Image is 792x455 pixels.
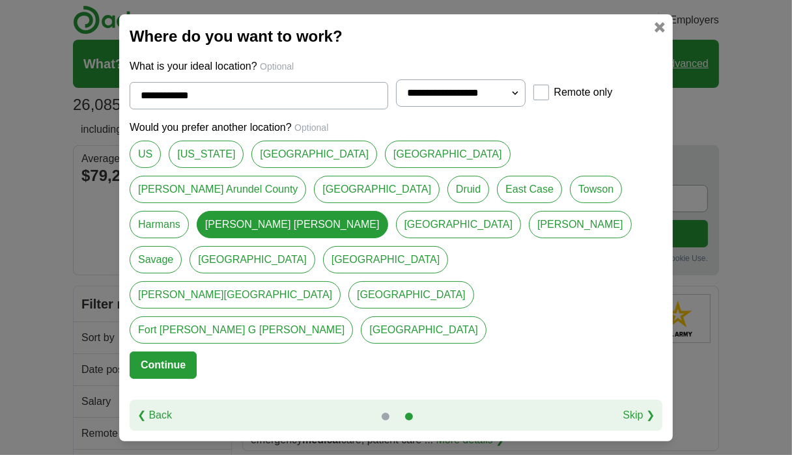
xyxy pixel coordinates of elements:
span: Optional [260,61,294,72]
p: Would you prefer another location? [130,120,662,135]
a: [GEOGRAPHIC_DATA] [361,316,487,344]
a: [PERSON_NAME] [529,211,632,238]
a: [GEOGRAPHIC_DATA] [251,141,377,168]
a: [GEOGRAPHIC_DATA] [348,281,474,309]
h2: Where do you want to work? [130,25,662,48]
a: Druid [447,176,489,203]
a: [PERSON_NAME][GEOGRAPHIC_DATA] [130,281,341,309]
a: East Case [497,176,562,203]
a: [GEOGRAPHIC_DATA] [190,246,315,273]
p: What is your ideal location? [130,59,662,74]
a: US [130,141,161,168]
a: [PERSON_NAME] Arundel County [130,176,306,203]
a: Skip ❯ [623,407,655,423]
span: Optional [294,122,328,133]
button: Continue [130,352,197,379]
a: Fort [PERSON_NAME] G [PERSON_NAME] [130,316,353,344]
a: [GEOGRAPHIC_DATA] [385,141,511,168]
a: Towson [570,176,622,203]
a: Savage [130,246,182,273]
a: [US_STATE] [169,141,244,168]
a: [GEOGRAPHIC_DATA] [323,246,449,273]
a: [PERSON_NAME] [PERSON_NAME] [197,211,388,238]
a: Harmans [130,211,189,238]
label: Remote only [554,85,613,100]
a: [GEOGRAPHIC_DATA] [396,211,522,238]
a: ❮ Back [137,407,172,423]
a: [GEOGRAPHIC_DATA] [314,176,440,203]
